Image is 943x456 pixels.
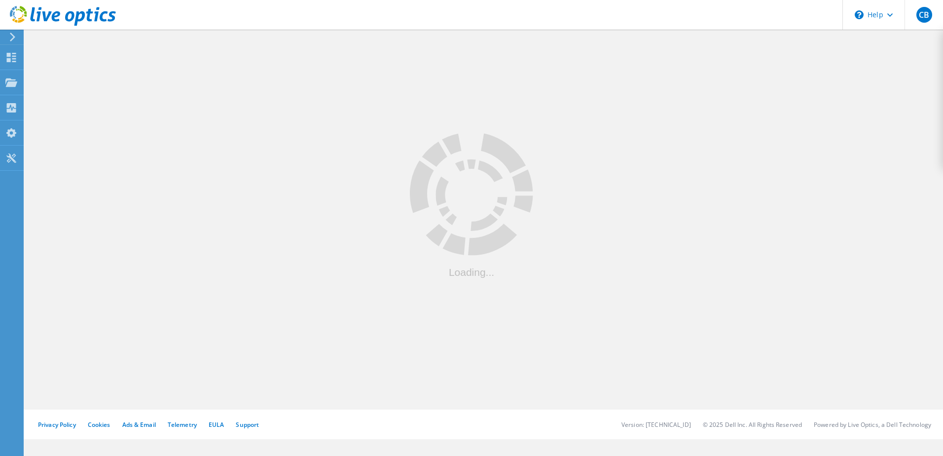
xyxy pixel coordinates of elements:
a: Live Optics Dashboard [10,21,116,28]
a: Telemetry [168,420,197,429]
a: Privacy Policy [38,420,76,429]
a: EULA [209,420,224,429]
li: © 2025 Dell Inc. All Rights Reserved [703,420,802,429]
a: Support [236,420,259,429]
li: Version: [TECHNICAL_ID] [621,420,691,429]
a: Ads & Email [122,420,156,429]
li: Powered by Live Optics, a Dell Technology [814,420,931,429]
svg: \n [855,10,864,19]
div: Loading... [410,266,533,277]
span: CB [919,11,929,19]
a: Cookies [88,420,110,429]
